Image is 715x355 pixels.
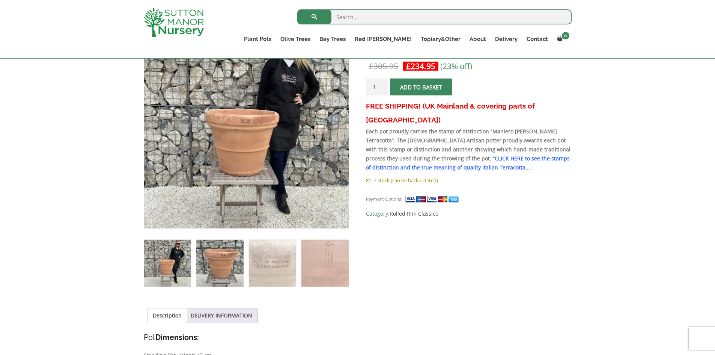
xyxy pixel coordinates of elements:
[562,32,569,39] span: 0
[350,34,416,44] a: Red [PERSON_NAME]
[366,99,571,127] h3: FREE SHIPPING! (UK Mainland & covering parts of [GEOGRAPHIC_DATA])
[390,79,452,95] button: Add to basket
[522,34,552,44] a: Contact
[249,240,296,287] img: Terracotta Tuscan Pot Rolled Rim 60 (Handmade) - Image 3
[369,61,398,71] bdi: 305.95
[144,240,191,287] img: Terracotta Tuscan Pot Rolled Rim 60 (Handmade)
[465,34,491,44] a: About
[153,308,182,323] a: Description
[406,61,411,71] span: £
[405,195,461,203] img: payment supported
[390,210,438,217] a: Rolled Rim Classico
[406,61,435,71] bdi: 234.95
[144,8,204,37] img: logo
[276,34,315,44] a: Olive Trees
[155,333,199,342] strong: Dimensions:
[144,332,572,343] h4: Pot
[366,176,571,185] p: 81 in stock (can be backordered)
[366,79,388,95] input: Product quantity
[491,34,522,44] a: Delivery
[552,34,572,44] a: 0
[416,34,465,44] a: Topiary&Other
[440,61,472,71] span: (23% off)
[191,308,252,323] a: DELIVERY INFORMATION
[301,240,348,287] img: Terracotta Tuscan Pot Rolled Rim 60 (Handmade) - Image 4
[239,34,276,44] a: Plant Pots
[196,240,243,287] img: Terracotta Tuscan Pot Rolled Rim 60 (Handmade) - Image 2
[297,9,572,24] input: Search...
[369,61,373,71] span: £
[315,34,350,44] a: Bay Trees
[366,128,570,171] strong: Each pot proudly carries the stamp of distinction “Maniero [PERSON_NAME] Terracotta”. The [DEMOGR...
[366,209,571,218] span: Category:
[366,196,402,202] small: Payment Options:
